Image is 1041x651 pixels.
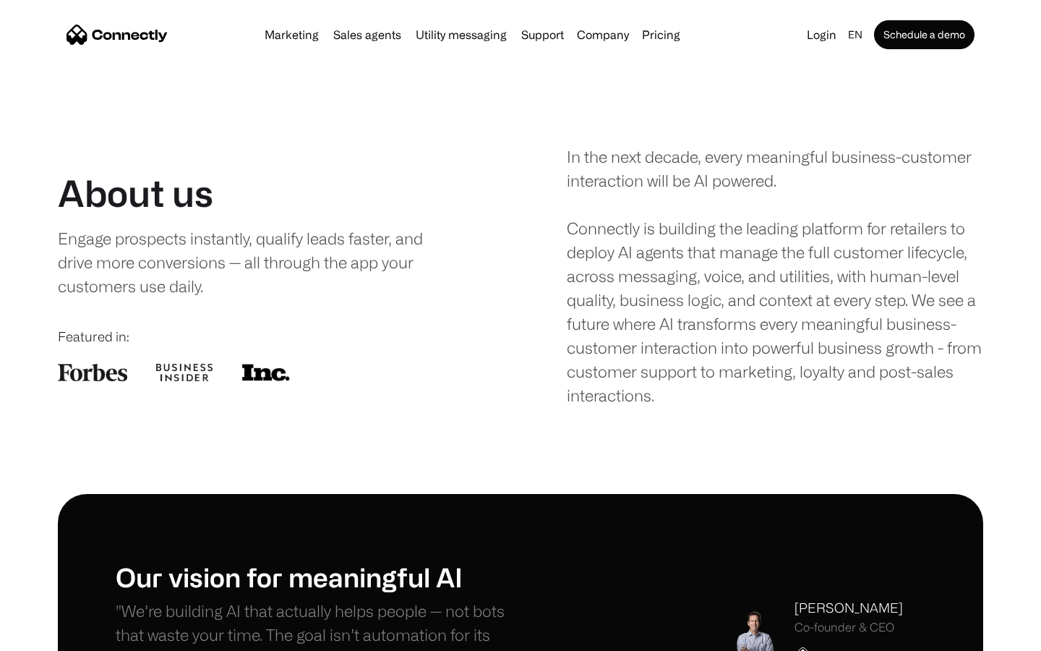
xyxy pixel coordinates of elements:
div: en [848,25,862,45]
div: In the next decade, every meaningful business-customer interaction will be AI powered. Connectly ... [567,145,983,407]
a: Sales agents [327,29,407,41]
a: Login [801,25,842,45]
aside: Language selected: English [14,624,87,646]
div: Engage prospects instantly, qualify leads faster, and drive more conversions — all through the ap... [58,226,453,298]
a: Marketing [259,29,325,41]
div: Co-founder & CEO [794,621,903,634]
ul: Language list [29,626,87,646]
h1: About us [58,171,213,215]
div: Featured in: [58,327,474,346]
a: Pricing [636,29,686,41]
a: Utility messaging [410,29,513,41]
div: Company [577,25,629,45]
h1: Our vision for meaningful AI [116,561,520,592]
a: Schedule a demo [874,20,974,49]
div: [PERSON_NAME] [794,598,903,618]
a: Support [515,29,570,41]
